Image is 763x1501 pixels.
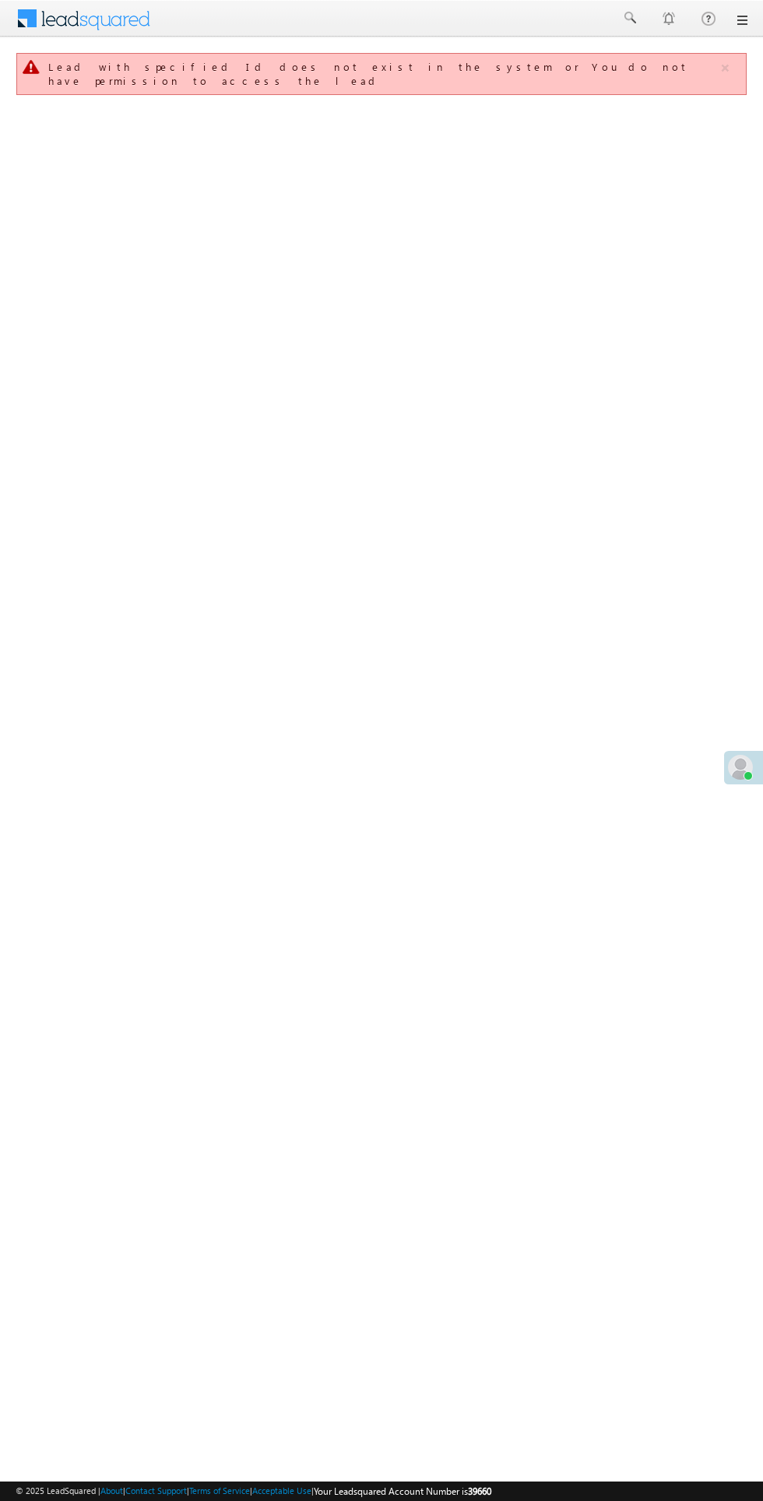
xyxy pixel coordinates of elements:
[314,1485,491,1497] span: Your Leadsquared Account Number is
[189,1485,250,1496] a: Terms of Service
[16,1484,491,1499] span: © 2025 LeadSquared | | | | |
[48,60,719,88] div: Lead with specified Id does not exist in the system or You do not have permission to access the lead
[100,1485,123,1496] a: About
[125,1485,187,1496] a: Contact Support
[252,1485,311,1496] a: Acceptable Use
[468,1485,491,1497] span: 39660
